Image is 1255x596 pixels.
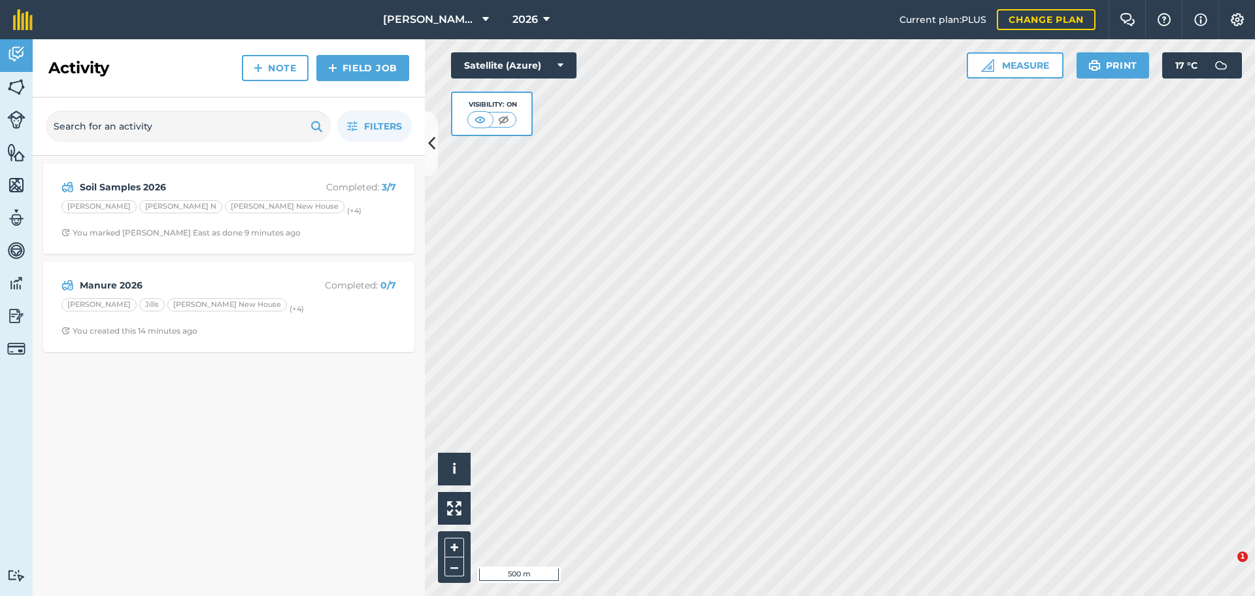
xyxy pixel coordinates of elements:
[139,200,222,213] div: [PERSON_NAME] N
[61,277,74,293] img: svg+xml;base64,PD94bWwgdmVyc2lvbj0iMS4wIiBlbmNvZGluZz0idXRmLTgiPz4KPCEtLSBHZW5lcmF0b3I6IEFkb2JlIE...
[7,569,25,582] img: svg+xml;base64,PD94bWwgdmVyc2lvbj0iMS4wIiBlbmNvZGluZz0idXRmLTgiPz4KPCEtLSBHZW5lcmF0b3I6IEFkb2JlIE...
[347,206,361,215] small: (+ 4 )
[7,111,25,129] img: svg+xml;base64,PD94bWwgdmVyc2lvbj0iMS4wIiBlbmNvZGluZz0idXRmLTgiPz4KPCEtLSBHZW5lcmF0b3I6IEFkb2JlIE...
[1208,52,1234,79] img: svg+xml;base64,PD94bWwgdmVyc2lvbj0iMS4wIiBlbmNvZGluZz0idXRmLTgiPz4KPCEtLSBHZW5lcmF0b3I6IEFkb2JlIE...
[61,228,301,238] div: You marked [PERSON_NAME] East as done 9 minutes ago
[254,60,263,76] img: svg+xml;base64,PHN2ZyB4bWxucz0iaHR0cDovL3d3dy53My5vcmcvMjAwMC9zdmciIHdpZHRoPSIxNCIgaGVpZ2h0PSIyNC...
[997,9,1096,30] a: Change plan
[1088,58,1101,73] img: svg+xml;base64,PHN2ZyB4bWxucz0iaHR0cDovL3d3dy53My5vcmcvMjAwMC9zdmciIHdpZHRoPSIxOSIgaGVpZ2h0PSIyNC...
[7,273,25,293] img: svg+xml;base64,PD94bWwgdmVyc2lvbj0iMS4wIiBlbmNvZGluZz0idXRmLTgiPz4KPCEtLSBHZW5lcmF0b3I6IEFkb2JlIE...
[512,12,538,27] span: 2026
[1237,552,1248,562] span: 1
[382,181,396,193] strong: 3 / 7
[310,118,323,134] img: svg+xml;base64,PHN2ZyB4bWxucz0iaHR0cDovL3d3dy53My5vcmcvMjAwMC9zdmciIHdpZHRoPSIxOSIgaGVpZ2h0PSIyNC...
[225,200,344,213] div: [PERSON_NAME] New House
[316,55,409,81] a: Field Job
[7,241,25,260] img: svg+xml;base64,PD94bWwgdmVyc2lvbj0iMS4wIiBlbmNvZGluZz0idXRmLTgiPz4KPCEtLSBHZW5lcmF0b3I6IEFkb2JlIE...
[467,99,517,110] div: Visibility: On
[167,298,287,311] div: [PERSON_NAME] New House
[61,298,137,311] div: [PERSON_NAME]
[80,180,287,194] strong: Soil Samples 2026
[1211,552,1242,583] iframe: Intercom live chat
[61,200,137,213] div: [PERSON_NAME]
[438,453,471,485] button: i
[967,52,1063,79] button: Measure
[46,111,331,142] input: Search for an activity
[1077,52,1150,79] button: Print
[80,278,287,292] strong: Manure 2026
[380,279,396,291] strong: 0 / 7
[451,52,577,79] button: Satellite (Azure)
[1120,13,1135,26] img: Two speech bubbles overlapping with the left bubble in the forefront
[61,228,70,237] img: Clock with arrow pointing clockwise
[51,270,407,344] a: Manure 2026Completed: 0/7[PERSON_NAME]Jills[PERSON_NAME] New House(+4)Clock with arrow pointing c...
[383,12,477,27] span: [PERSON_NAME] Family Farms
[290,304,304,313] small: (+ 4 )
[452,461,456,477] span: i
[7,175,25,195] img: svg+xml;base64,PHN2ZyB4bWxucz0iaHR0cDovL3d3dy53My5vcmcvMjAwMC9zdmciIHdpZHRoPSI1NiIgaGVpZ2h0PSI2MC...
[444,538,464,557] button: +
[364,119,402,133] span: Filters
[242,55,309,81] a: Note
[13,9,33,30] img: fieldmargin Logo
[292,278,396,292] p: Completed :
[337,111,412,142] button: Filters
[444,557,464,576] button: –
[328,60,337,76] img: svg+xml;base64,PHN2ZyB4bWxucz0iaHR0cDovL3d3dy53My5vcmcvMjAwMC9zdmciIHdpZHRoPSIxNCIgaGVpZ2h0PSIyNC...
[899,12,986,27] span: Current plan : PLUS
[51,171,407,246] a: Soil Samples 2026Completed: 3/7[PERSON_NAME][PERSON_NAME] N[PERSON_NAME] New House(+4)Clock with ...
[48,58,109,79] h2: Activity
[139,298,165,311] div: Jills
[7,44,25,64] img: svg+xml;base64,PD94bWwgdmVyc2lvbj0iMS4wIiBlbmNvZGluZz0idXRmLTgiPz4KPCEtLSBHZW5lcmF0b3I6IEFkb2JlIE...
[7,340,25,358] img: svg+xml;base64,PD94bWwgdmVyc2lvbj0iMS4wIiBlbmNvZGluZz0idXRmLTgiPz4KPCEtLSBHZW5lcmF0b3I6IEFkb2JlIE...
[981,59,994,72] img: Ruler icon
[7,208,25,228] img: svg+xml;base64,PD94bWwgdmVyc2lvbj0iMS4wIiBlbmNvZGluZz0idXRmLTgiPz4KPCEtLSBHZW5lcmF0b3I6IEFkb2JlIE...
[61,326,70,335] img: Clock with arrow pointing clockwise
[7,77,25,97] img: svg+xml;base64,PHN2ZyB4bWxucz0iaHR0cDovL3d3dy53My5vcmcvMjAwMC9zdmciIHdpZHRoPSI1NiIgaGVpZ2h0PSI2MC...
[61,326,197,336] div: You created this 14 minutes ago
[1194,12,1207,27] img: svg+xml;base64,PHN2ZyB4bWxucz0iaHR0cDovL3d3dy53My5vcmcvMjAwMC9zdmciIHdpZHRoPSIxNyIgaGVpZ2h0PSIxNy...
[472,113,488,126] img: svg+xml;base64,PHN2ZyB4bWxucz0iaHR0cDovL3d3dy53My5vcmcvMjAwMC9zdmciIHdpZHRoPSI1MCIgaGVpZ2h0PSI0MC...
[1175,52,1197,79] span: 17 ° C
[292,180,396,194] p: Completed :
[447,501,461,516] img: Four arrows, one pointing top left, one top right, one bottom right and the last bottom left
[7,143,25,162] img: svg+xml;base64,PHN2ZyB4bWxucz0iaHR0cDovL3d3dy53My5vcmcvMjAwMC9zdmciIHdpZHRoPSI1NiIgaGVpZ2h0PSI2MC...
[495,113,512,126] img: svg+xml;base64,PHN2ZyB4bWxucz0iaHR0cDovL3d3dy53My5vcmcvMjAwMC9zdmciIHdpZHRoPSI1MCIgaGVpZ2h0PSI0MC...
[1156,13,1172,26] img: A question mark icon
[1230,13,1245,26] img: A cog icon
[7,306,25,326] img: svg+xml;base64,PD94bWwgdmVyc2lvbj0iMS4wIiBlbmNvZGluZz0idXRmLTgiPz4KPCEtLSBHZW5lcmF0b3I6IEFkb2JlIE...
[61,179,74,195] img: svg+xml;base64,PD94bWwgdmVyc2lvbj0iMS4wIiBlbmNvZGluZz0idXRmLTgiPz4KPCEtLSBHZW5lcmF0b3I6IEFkb2JlIE...
[1162,52,1242,79] button: 17 °C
